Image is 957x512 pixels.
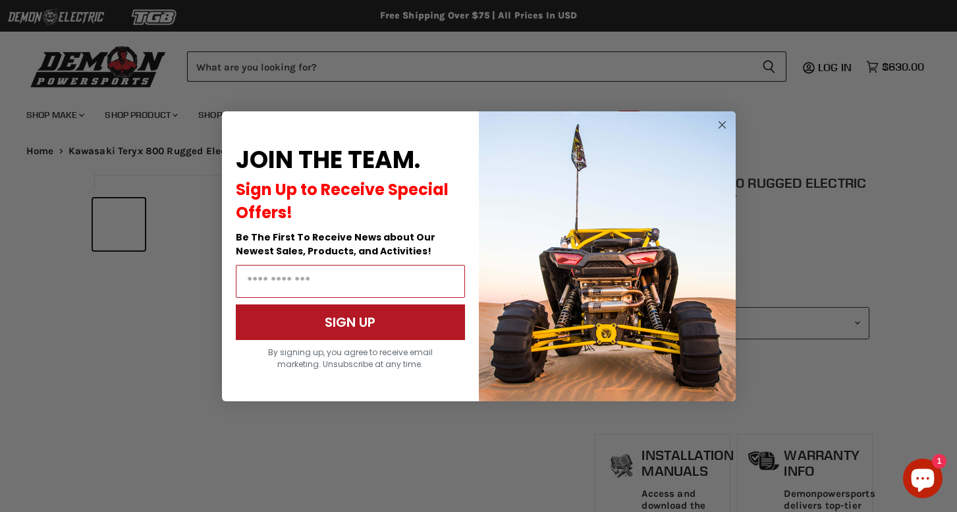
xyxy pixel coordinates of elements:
[714,117,730,133] button: Close dialog
[236,265,465,298] input: Email Address
[236,304,465,340] button: SIGN UP
[479,111,736,401] img: a9095488-b6e7-41ba-879d-588abfab540b.jpeg
[236,231,435,258] span: Be The First To Receive News about Our Newest Sales, Products, and Activities!
[236,179,449,223] span: Sign Up to Receive Special Offers!
[236,143,420,177] span: JOIN THE TEAM.
[268,347,433,370] span: By signing up, you agree to receive email marketing. Unsubscribe at any time.
[899,459,946,501] inbox-online-store-chat: Shopify online store chat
